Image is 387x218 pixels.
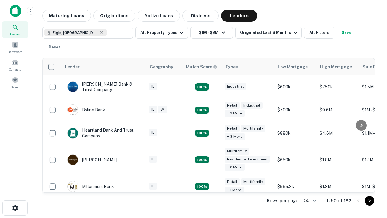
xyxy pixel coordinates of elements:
button: Maturing Loans [42,10,91,22]
div: Geography [150,63,173,71]
button: All Property Types [135,27,188,39]
img: picture [68,105,78,115]
button: Originated Last 6 Months [235,27,302,39]
div: IL [149,83,157,90]
iframe: Chat Widget [357,150,387,179]
div: IL [149,129,157,136]
button: Lenders [221,10,257,22]
button: Save your search to get updates of matches that match your search criteria. [337,27,356,39]
td: $1.8M [317,145,359,175]
div: Low Mortgage [278,63,308,71]
button: Active Loans [138,10,180,22]
img: picture [68,181,78,192]
td: $750k [317,75,359,98]
th: Capitalize uses an advanced AI algorithm to match your search with the best lender. The match sco... [182,58,222,75]
img: picture [68,128,78,138]
button: $1M - $2M [190,27,233,39]
button: Go to next page [365,196,374,206]
div: Multifamily [241,178,265,185]
td: $880k [274,121,317,144]
span: Contacts [9,67,21,72]
div: + 1 more [225,187,244,193]
div: Matching Properties: 28, hasApolloMatch: undefined [195,83,209,91]
td: $9.6M [317,98,359,121]
div: + 2 more [225,164,245,171]
a: Contacts [2,57,28,73]
span: Elgin, [GEOGRAPHIC_DATA], [GEOGRAPHIC_DATA] [53,30,98,35]
th: Geography [146,58,182,75]
button: Distress [182,10,219,22]
button: Originations [93,10,135,22]
th: Low Mortgage [274,58,317,75]
div: Matching Properties: 19, hasApolloMatch: undefined [195,130,209,137]
div: IL [149,106,157,113]
div: Retail [225,102,240,109]
div: Types [225,63,238,71]
div: Retail [225,178,240,185]
div: Industrial [225,83,246,90]
div: + 2 more [225,110,245,117]
div: Residential Investment [225,156,270,163]
td: $4.6M [317,121,359,144]
div: Industrial [241,102,263,109]
div: Multifamily [225,148,249,155]
th: Types [222,58,274,75]
div: Lender [65,63,80,71]
a: Saved [2,74,28,91]
div: [PERSON_NAME] [67,154,117,165]
td: $600k [274,75,317,98]
div: Retail [225,125,240,132]
span: Saved [11,84,20,89]
img: picture [68,155,78,165]
td: $1.8M [317,175,359,198]
a: Search [2,21,28,38]
td: $700k [274,98,317,121]
div: Capitalize uses an advanced AI algorithm to match your search with the best lender. The match sco... [186,64,217,70]
div: Matching Properties: 16, hasApolloMatch: undefined [195,183,209,190]
div: WI [158,106,167,113]
div: 50 [302,196,317,205]
th: Lender [61,58,146,75]
a: Borrowers [2,39,28,55]
div: Originated Last 6 Months [240,29,299,36]
div: IL [149,183,157,190]
div: Heartland Bank And Trust Company [67,127,140,138]
td: $650k [274,145,317,175]
div: Matching Properties: 25, hasApolloMatch: undefined [195,156,209,163]
img: capitalize-icon.png [10,5,21,17]
div: High Mortgage [320,63,352,71]
div: Millennium Bank [67,181,114,192]
p: 1–50 of 182 [327,197,351,204]
img: picture [68,82,78,92]
button: All Filters [304,27,334,39]
div: Byline Bank [67,104,105,115]
div: Matching Properties: 19, hasApolloMatch: undefined [195,107,209,114]
span: Search [10,32,21,37]
th: High Mortgage [317,58,359,75]
p: Rows per page: [267,197,299,204]
h6: Match Score [186,64,216,70]
div: IL [149,156,157,163]
div: Multifamily [241,125,265,132]
td: $555.3k [274,175,317,198]
span: Borrowers [8,49,22,54]
div: [PERSON_NAME] Bank & Trust Company [67,81,140,92]
div: + 3 more [225,133,245,140]
button: Reset [45,41,64,53]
